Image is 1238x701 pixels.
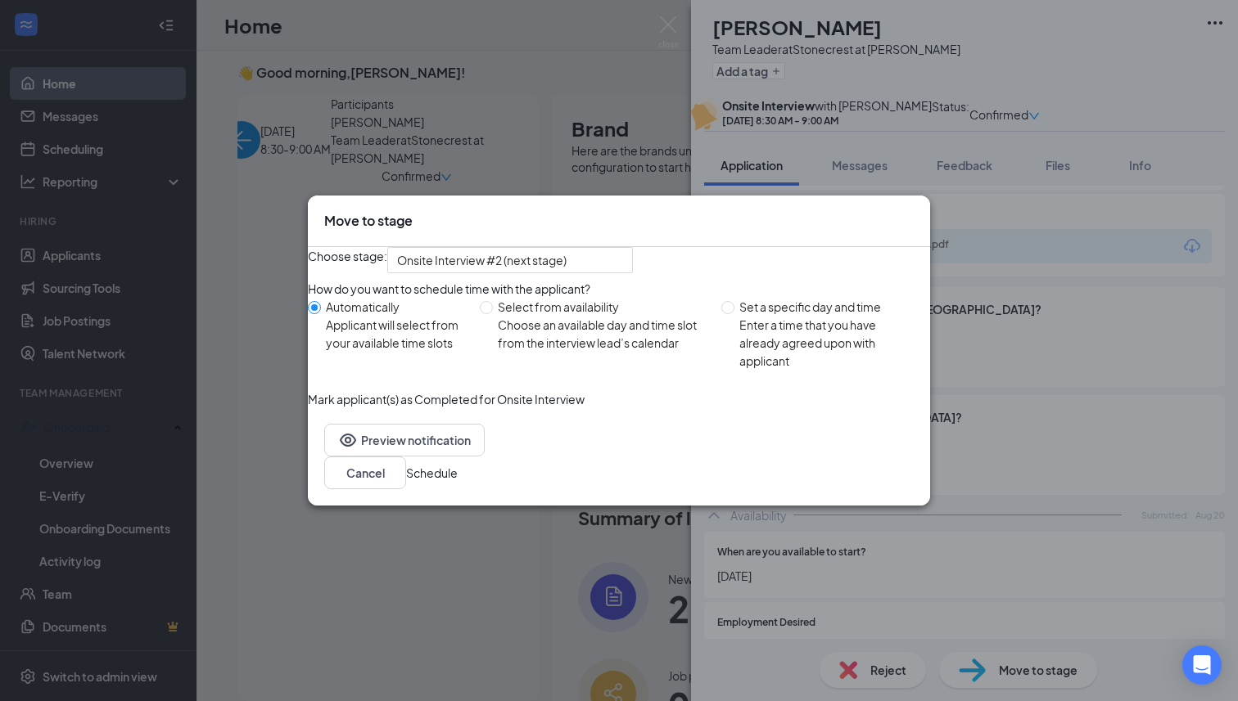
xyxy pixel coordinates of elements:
h3: Move to stage [324,212,413,230]
div: Automatically [326,298,467,316]
span: Onsite Interview #2 (next stage) [397,248,567,272]
div: Open Intercom Messenger [1182,645,1222,685]
span: Choose stage: [308,247,387,273]
button: EyePreview notification [324,424,485,456]
button: Cancel [324,456,406,489]
div: Choose an available day and time slot from the interview lead’s calendar [498,316,708,352]
p: Mark applicant(s) as Completed for Onsite Interview [308,391,930,407]
svg: Eye [338,430,358,450]
div: Applicant will select from your available time slots [326,316,467,352]
div: Select from availability [498,298,708,316]
div: Set a specific day and time [739,298,917,316]
button: Schedule [406,464,458,482]
div: Enter a time that you have already agreed upon with applicant [739,316,917,370]
div: How do you want to schedule time with the applicant? [308,280,930,298]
